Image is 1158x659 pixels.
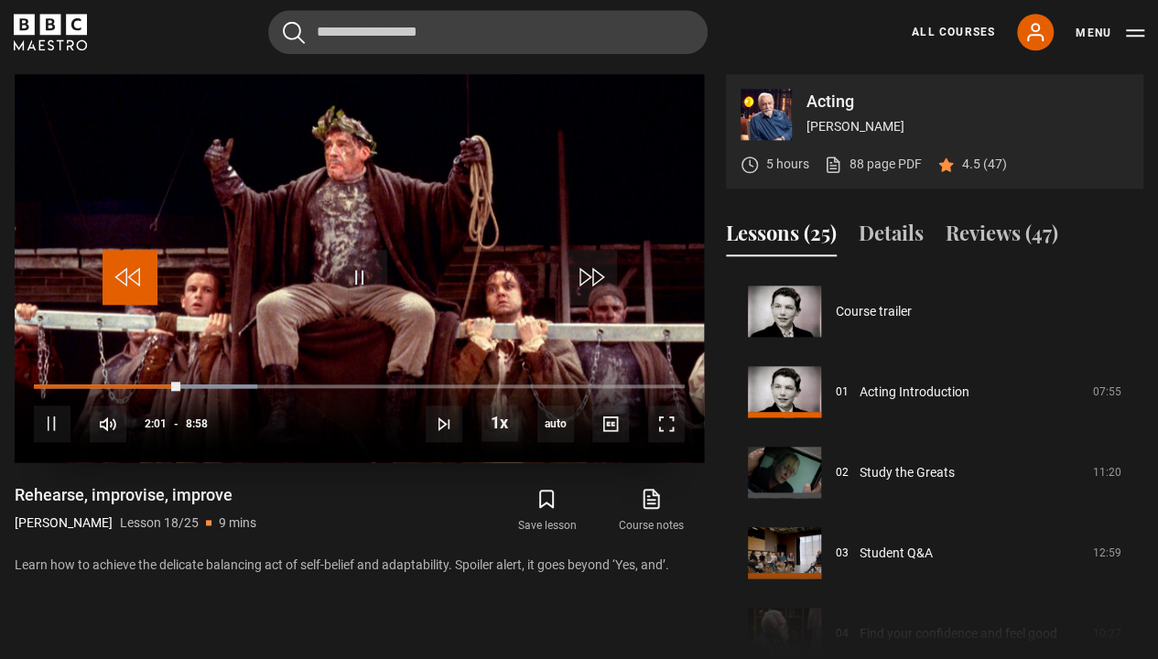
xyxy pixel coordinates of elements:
[15,513,113,533] p: [PERSON_NAME]
[283,21,305,44] button: Submit the search query
[859,218,924,256] button: Details
[15,484,256,506] h1: Rehearse, improvise, improve
[860,383,969,402] a: Acting Introduction
[648,405,685,442] button: Fullscreen
[824,155,922,174] a: 88 page PDF
[90,405,126,442] button: Mute
[860,544,933,563] a: Student Q&A
[15,74,704,462] video-js: Video Player
[34,384,685,388] div: Progress Bar
[836,302,912,321] a: Course trailer
[482,405,518,441] button: Playback Rate
[912,24,995,40] a: All Courses
[174,417,179,430] span: -
[537,405,574,442] span: auto
[726,218,837,256] button: Lessons (25)
[268,10,708,54] input: Search
[120,513,199,533] p: Lesson 18/25
[219,513,256,533] p: 9 mins
[962,155,1007,174] p: 4.5 (47)
[806,93,1129,110] p: Acting
[1076,24,1144,42] button: Toggle navigation
[145,407,167,440] span: 2:01
[766,155,809,174] p: 5 hours
[860,463,955,482] a: Study the Greats
[34,405,70,442] button: Pause
[600,484,704,537] a: Course notes
[426,405,462,442] button: Next Lesson
[592,405,629,442] button: Captions
[186,407,208,440] span: 8:58
[806,117,1129,136] p: [PERSON_NAME]
[494,484,599,537] button: Save lesson
[537,405,574,442] div: Current quality: 720p
[14,14,87,50] svg: BBC Maestro
[946,218,1058,256] button: Reviews (47)
[15,556,704,575] p: Learn how to achieve the delicate balancing act of self-belief and adaptability. Spoiler alert, i...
